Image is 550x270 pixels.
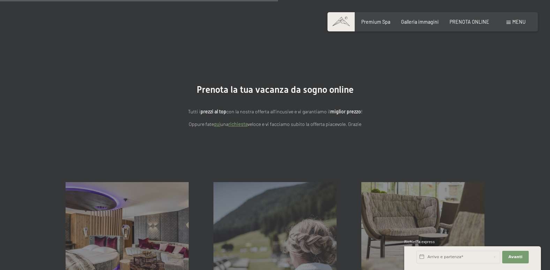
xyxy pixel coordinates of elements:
a: PRENOTA ONLINE [450,19,489,25]
span: Richiesta express [404,239,435,244]
button: Avanti [502,251,529,263]
strong: miglior prezzo [330,108,361,114]
span: Prenota la tua vacanza da sogno online [197,84,354,95]
strong: prezzi al top [201,108,226,114]
p: Oppure fate una veloce e vi facciamo subito la offerta piacevole. Grazie [122,120,429,128]
a: Premium Spa [361,19,390,25]
span: Menu [512,19,526,25]
span: Avanti [508,254,522,260]
a: richiesta [228,121,248,127]
p: Tutti i con la nostra offerta all'incusive e vi garantiamo il ! [122,108,429,116]
a: Galleria immagini [401,19,439,25]
a: quì [214,121,220,127]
